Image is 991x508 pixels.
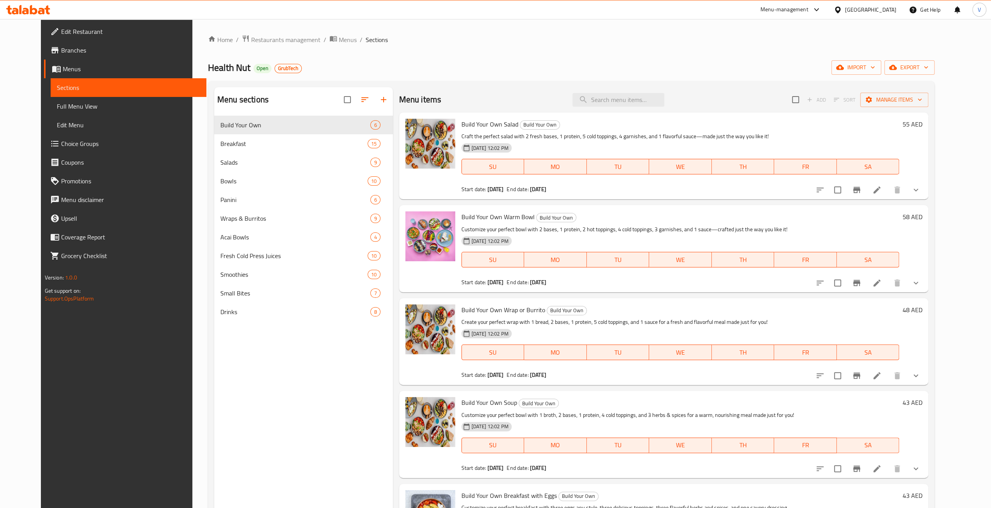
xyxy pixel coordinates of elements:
[468,423,512,430] span: [DATE] 12:02 PM
[368,178,380,185] span: 10
[465,439,521,451] span: SU
[461,118,518,130] span: Build Your Own Salad
[845,5,896,14] div: [GEOGRAPHIC_DATA]
[888,274,907,292] button: delete
[530,184,546,194] b: [DATE]
[61,214,200,223] span: Upsell
[329,35,357,45] a: Menus
[368,252,380,260] span: 10
[590,439,646,451] span: TU
[837,159,899,174] button: SA
[559,492,598,501] span: Build Your Own
[371,196,380,204] span: 6
[61,158,200,167] span: Coupons
[536,213,576,222] div: Build Your Own
[324,35,326,44] li: /
[220,251,368,260] div: Fresh Cold Press Juices
[220,139,368,148] span: Breakfast
[461,252,524,267] button: SU
[220,120,370,130] span: Build Your Own
[888,366,907,385] button: delete
[371,159,380,166] span: 9
[217,94,269,105] h2: Menu sections
[519,399,558,408] span: Build Your Own
[907,274,925,292] button: show more
[44,228,206,246] a: Coverage Report
[911,185,921,195] svg: Show Choices
[811,181,829,199] button: sort-choices
[214,116,393,134] div: Build Your Own6
[57,102,200,111] span: Full Menu View
[214,284,393,302] div: Small Bites7
[214,228,393,246] div: Acai Bowls4
[507,463,528,473] span: End date:
[587,438,650,453] button: TU
[44,60,206,78] a: Menus
[366,35,388,44] span: Sections
[220,307,370,316] span: Drinks
[465,347,521,358] span: SU
[902,211,922,222] h6: 58 AED
[220,195,370,204] div: Panini
[774,159,837,174] button: FR
[468,237,512,245] span: [DATE] 12:02 PM
[356,90,374,109] span: Sort sections
[368,270,380,279] div: items
[214,112,393,324] nav: Menu sections
[527,161,584,172] span: MO
[860,93,928,107] button: Manage items
[902,304,922,315] h6: 48 AED
[220,270,368,279] span: Smoothies
[907,459,925,478] button: show more
[339,35,357,44] span: Menus
[461,304,545,316] span: Build Your Own Wrap or Burrito
[368,271,380,278] span: 10
[866,95,922,105] span: Manage items
[44,172,206,190] a: Promotions
[468,330,512,337] span: [DATE] 12:02 PM
[840,347,896,358] span: SA
[63,64,200,74] span: Menus
[715,439,771,451] span: TH
[774,252,837,267] button: FR
[911,371,921,380] svg: Show Choices
[524,252,587,267] button: MO
[649,159,712,174] button: WE
[461,132,899,141] p: Craft the perfect salad with 2 fresh bases, 1 protein, 5 cold toppings, 4 garnishes, and 1 flavor...
[524,345,587,360] button: MO
[275,65,301,72] span: GrubTech
[51,78,206,97] a: Sections
[831,60,881,75] button: import
[907,366,925,385] button: show more
[829,182,846,198] span: Select to update
[220,214,370,223] span: Wraps & Burritos
[590,254,646,265] span: TU
[712,438,774,453] button: TH
[370,232,380,242] div: items
[461,490,557,501] span: Build Your Own Breakfast with Eggs
[214,209,393,228] div: Wraps & Burritos9
[461,225,899,234] p: Customize your perfect bowl with 2 bases, 1 protein, 2 hot toppings, 4 cold toppings, 3 garnishes...
[829,94,860,106] span: Select section first
[712,159,774,174] button: TH
[524,438,587,453] button: MO
[804,94,829,106] span: Add item
[712,252,774,267] button: TH
[652,254,709,265] span: WE
[360,35,363,44] li: /
[847,459,866,478] button: Branch-specific-item
[774,345,837,360] button: FR
[405,119,455,169] img: Build Your Own Salad
[371,234,380,241] span: 4
[587,252,650,267] button: TU
[558,492,598,501] div: Build Your Own
[45,294,94,304] a: Support.OpsPlatform
[911,464,921,473] svg: Show Choices
[547,306,587,315] div: Build Your Own
[487,184,503,194] b: [DATE]
[590,347,646,358] span: TU
[461,370,486,380] span: Start date:
[61,251,200,260] span: Grocery Checklist
[368,140,380,148] span: 15
[837,345,899,360] button: SA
